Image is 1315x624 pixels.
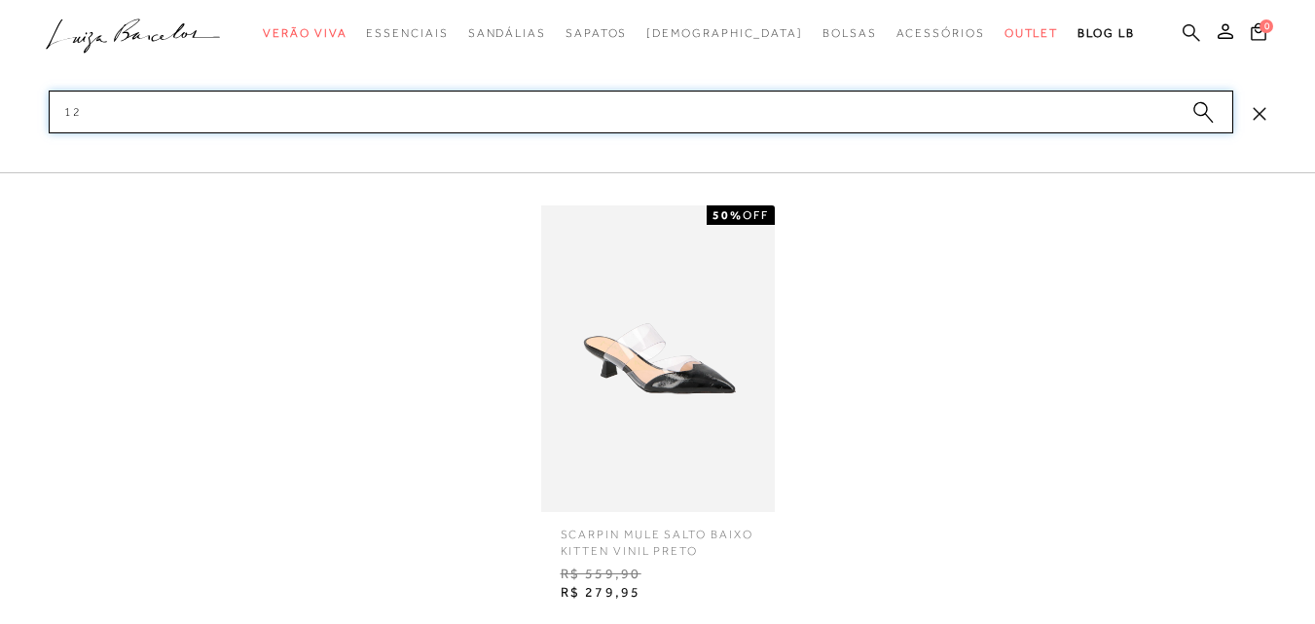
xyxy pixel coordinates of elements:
a: BLOG LB [1078,16,1134,52]
img: SCARPIN MULE SALTO BAIXO KITTEN VINIL PRETO [541,205,775,512]
a: categoryNavScreenReaderText [468,16,546,52]
a: noSubCategoriesText [646,16,803,52]
span: Acessórios [896,26,985,40]
span: R$ 279,95 [546,578,770,607]
strong: 50% [712,208,743,222]
span: R$ 559,90 [546,560,770,589]
span: SCARPIN MULE SALTO BAIXO KITTEN VINIL PRETO [546,512,770,560]
span: Sandálias [468,26,546,40]
span: 0 [1260,19,1273,33]
span: Outlet [1005,26,1059,40]
a: SCARPIN MULE SALTO BAIXO KITTEN VINIL PRETO 50%OFF SCARPIN MULE SALTO BAIXO KITTEN VINIL PRETO R$... [536,205,780,607]
a: categoryNavScreenReaderText [366,16,448,52]
span: Essenciais [366,26,448,40]
span: Sapatos [566,26,627,40]
span: OFF [743,208,769,222]
a: categoryNavScreenReaderText [1005,16,1059,52]
span: BLOG LB [1078,26,1134,40]
span: Bolsas [822,26,877,40]
a: categoryNavScreenReaderText [566,16,627,52]
span: Verão Viva [263,26,347,40]
input: Buscar. [49,91,1233,133]
a: categoryNavScreenReaderText [896,16,985,52]
a: categoryNavScreenReaderText [822,16,877,52]
a: categoryNavScreenReaderText [263,16,347,52]
button: 0 [1245,21,1272,48]
span: [DEMOGRAPHIC_DATA] [646,26,803,40]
